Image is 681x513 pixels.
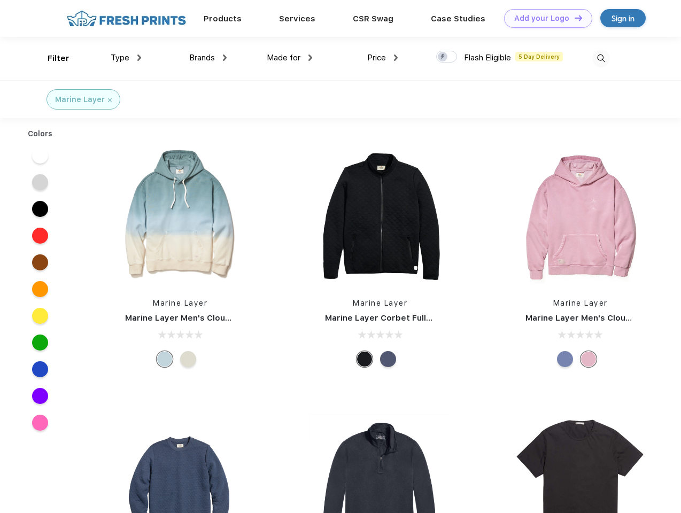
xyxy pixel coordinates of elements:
[592,50,610,67] img: desktop_search.svg
[153,299,207,307] a: Marine Layer
[514,14,569,23] div: Add your Logo
[575,15,582,21] img: DT
[509,145,652,287] img: func=resize&h=266
[353,14,393,24] a: CSR Swag
[108,98,112,102] img: filter_cancel.svg
[353,299,407,307] a: Marine Layer
[515,52,563,61] span: 5 Day Delivery
[137,55,141,61] img: dropdown.png
[581,351,597,367] div: Lilas
[553,299,608,307] a: Marine Layer
[20,128,61,139] div: Colors
[125,313,299,323] a: Marine Layer Men's Cloud 9 Fleece Hoodie
[204,14,242,24] a: Products
[157,351,173,367] div: Cool Ombre
[380,351,396,367] div: Navy
[394,55,398,61] img: dropdown.png
[267,53,300,63] span: Made for
[464,53,511,63] span: Flash Eligible
[309,145,451,287] img: func=resize&h=266
[64,9,189,28] img: fo%20logo%202.webp
[600,9,646,27] a: Sign in
[357,351,373,367] div: Black
[612,12,634,25] div: Sign in
[557,351,573,367] div: Vintage Indigo
[279,14,315,24] a: Services
[325,313,473,323] a: Marine Layer Corbet Full-Zip Jacket
[367,53,386,63] span: Price
[223,55,227,61] img: dropdown.png
[48,52,69,65] div: Filter
[180,351,196,367] div: Navy/Cream
[55,94,105,105] div: Marine Layer
[109,145,251,287] img: func=resize&h=266
[111,53,129,63] span: Type
[308,55,312,61] img: dropdown.png
[189,53,215,63] span: Brands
